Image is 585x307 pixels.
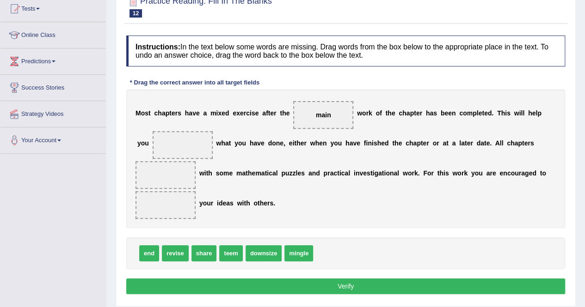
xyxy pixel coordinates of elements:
b: r [462,169,464,177]
b: a [521,169,525,177]
b: h [426,109,430,117]
b: h [511,139,515,147]
b: t [385,109,388,117]
b: i [372,169,374,177]
b: i [204,169,206,177]
b: a [189,109,192,117]
b: p [410,109,414,117]
b: n [390,169,394,177]
b: m [467,109,473,117]
b: d [385,139,389,147]
b: h [528,109,532,117]
b: c [507,139,511,147]
b: e [270,109,274,117]
b: s [507,109,511,117]
b: e [301,139,304,147]
a: Strategy Videos [0,101,106,124]
b: t [246,169,248,177]
b: n [312,169,316,177]
b: Instructions: [135,43,180,51]
b: v [359,169,363,177]
b: e [423,139,426,147]
b: s [252,109,255,117]
span: share [191,245,217,261]
b: r [304,139,306,147]
b: t [421,139,423,147]
b: o [542,169,546,177]
a: Success Stories [0,75,106,98]
b: t [437,169,440,177]
b: h [296,139,301,147]
span: Drop target [293,101,353,129]
b: e [280,139,283,147]
b: g [525,169,529,177]
b: e [240,109,244,117]
b: e [196,109,200,117]
b: t [169,109,172,117]
b: m [236,169,242,177]
b: h [394,139,399,147]
b: h [501,109,505,117]
b: e [252,169,255,177]
b: a [345,169,348,177]
b: i [250,109,252,117]
b: s [367,169,370,177]
b: a [203,109,207,117]
b: o [432,139,437,147]
b: o [457,169,462,177]
span: end [139,245,159,261]
b: o [376,109,380,117]
b: T [497,109,501,117]
b: e [233,109,236,117]
b: r [426,139,429,147]
b: h [248,169,252,177]
b: i [292,139,294,147]
b: i [505,109,507,117]
b: . [490,139,492,147]
b: e [357,139,360,147]
b: a [443,139,446,147]
b: a [378,169,382,177]
span: Drop target [135,161,196,189]
b: d [268,139,272,147]
b: v [353,139,357,147]
b: e [222,109,225,117]
b: n [323,139,327,147]
b: , [283,139,285,147]
b: h [260,199,264,207]
b: c [399,109,402,117]
b: d [219,199,223,207]
b: h [345,139,350,147]
b: d [316,169,320,177]
b: s [178,109,181,117]
b: h [377,139,381,147]
b: r [419,109,422,117]
b: e [532,109,536,117]
b: s [374,139,377,147]
b: e [499,169,503,177]
b: r [528,139,530,147]
b: t [540,169,542,177]
b: . [418,169,419,177]
b: a [308,169,312,177]
b: r [470,139,473,147]
b: h [388,109,392,117]
b: t [446,139,449,147]
b: o [141,109,145,117]
b: t [258,199,260,207]
span: mingle [284,245,313,261]
b: p [473,109,477,117]
b: h [185,109,189,117]
b: s [433,109,437,117]
b: h [439,169,443,177]
span: main [316,111,331,119]
b: e [222,199,226,207]
b: l [296,169,297,177]
b: r [267,199,270,207]
b: k [369,109,372,117]
b: e [524,139,528,147]
b: h [282,109,286,117]
b: h [208,169,212,177]
b: y [137,139,141,147]
b: w [237,199,242,207]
